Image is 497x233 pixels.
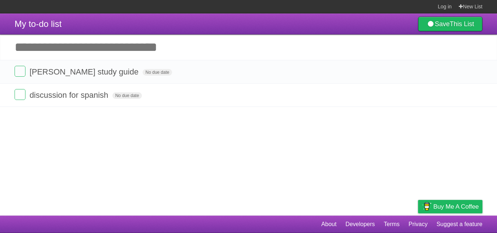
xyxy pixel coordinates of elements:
a: Terms [384,217,400,231]
b: This List [450,20,474,28]
a: Privacy [409,217,428,231]
span: [PERSON_NAME] study guide [29,67,140,76]
label: Done [15,89,25,100]
a: Buy me a coffee [418,200,482,213]
span: Buy me a coffee [433,200,479,213]
a: Suggest a feature [437,217,482,231]
span: No due date [143,69,172,76]
a: About [321,217,337,231]
img: Buy me a coffee [422,200,432,213]
a: SaveThis List [418,17,482,31]
span: My to-do list [15,19,61,29]
label: Done [15,66,25,77]
span: discussion for spanish [29,91,110,100]
a: Developers [345,217,375,231]
span: No due date [112,92,142,99]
